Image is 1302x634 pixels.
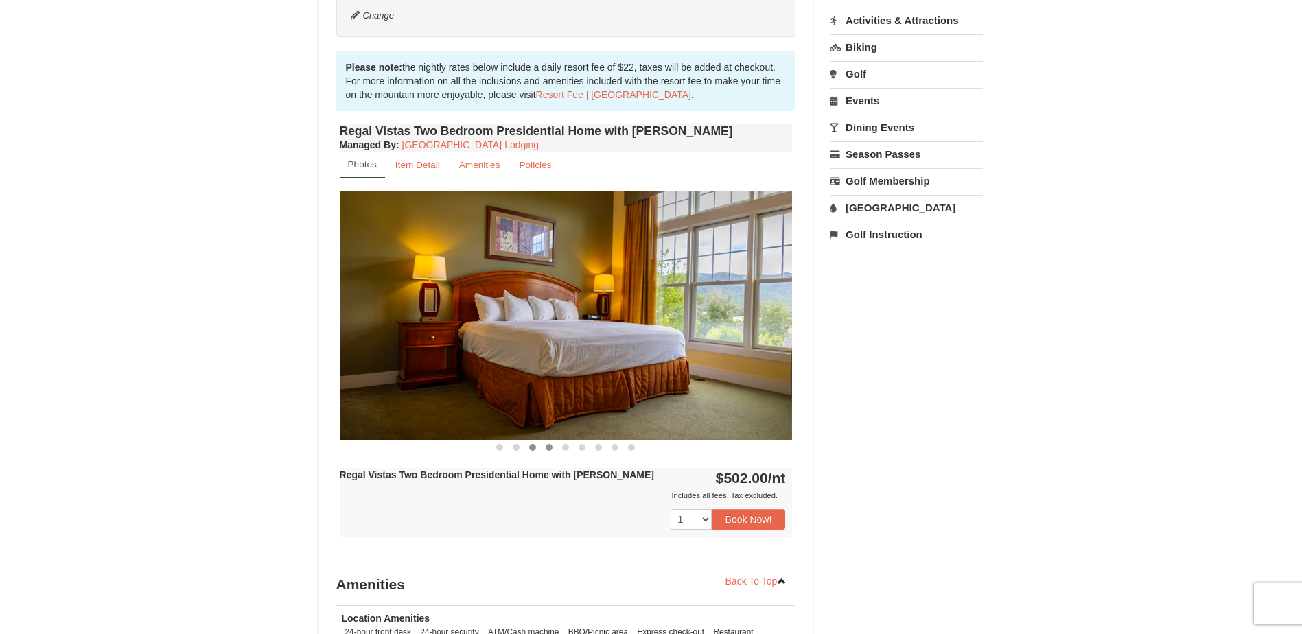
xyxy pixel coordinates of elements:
[336,51,796,111] div: the nightly rates below include a daily resort fee of $22, taxes will be added at checkout. For m...
[717,571,796,591] a: Back To Top
[386,152,449,178] a: Item Detail
[459,160,500,170] small: Amenities
[350,8,395,23] button: Change
[830,222,983,247] a: Golf Instruction
[340,489,786,502] div: Includes all fees. Tax excluded.
[536,89,691,100] a: Resort Fee | [GEOGRAPHIC_DATA]
[340,469,654,480] strong: Regal Vistas Two Bedroom Presidential Home with [PERSON_NAME]
[340,191,793,439] img: 18876286-339-7b9669bc.jpg
[830,195,983,220] a: [GEOGRAPHIC_DATA]
[510,152,560,178] a: Policies
[340,139,399,150] strong: :
[712,509,786,530] button: Book Now!
[830,8,983,33] a: Activities & Attractions
[830,115,983,140] a: Dining Events
[830,168,983,193] a: Golf Membership
[519,160,551,170] small: Policies
[340,139,396,150] span: Managed By
[342,613,430,624] strong: Location Amenities
[450,152,509,178] a: Amenities
[346,62,402,73] strong: Please note:
[768,470,786,486] span: /nt
[830,141,983,167] a: Season Passes
[716,470,786,486] strong: $502.00
[830,88,983,113] a: Events
[402,139,539,150] a: [GEOGRAPHIC_DATA] Lodging
[395,160,440,170] small: Item Detail
[340,124,793,138] h4: Regal Vistas Two Bedroom Presidential Home with [PERSON_NAME]
[336,571,796,598] h3: Amenities
[340,152,385,178] a: Photos
[830,61,983,86] a: Golf
[348,159,377,169] small: Photos
[830,34,983,60] a: Biking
